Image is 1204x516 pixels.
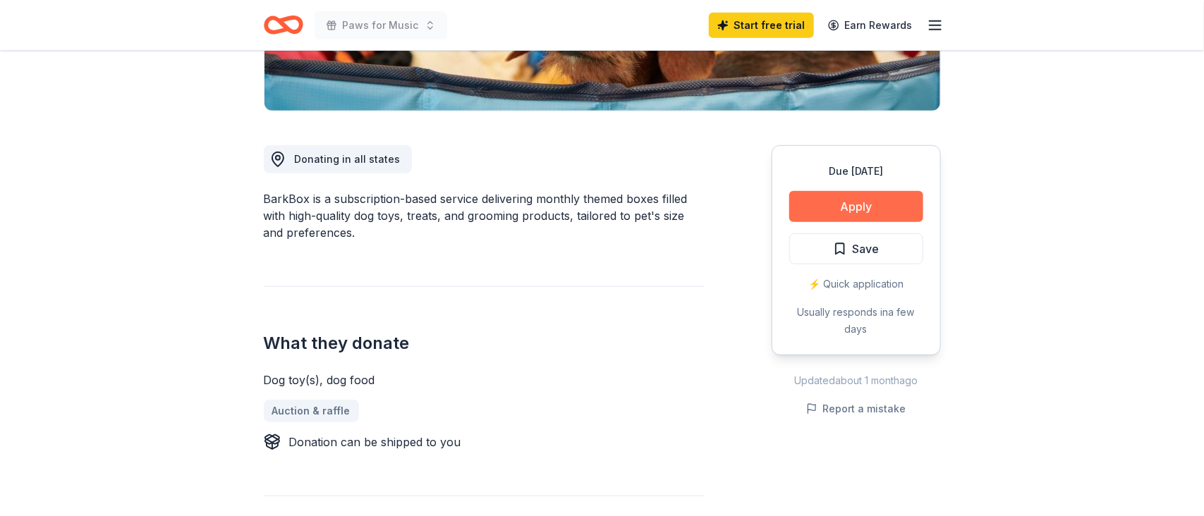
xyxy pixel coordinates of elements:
[806,400,906,417] button: Report a mistake
[789,233,923,264] button: Save
[264,190,704,241] div: BarkBox is a subscription-based service delivering monthly themed boxes filled with high-quality ...
[289,434,461,450] div: Donation can be shipped to you
[789,276,923,293] div: ⚡️ Quick application
[264,332,704,355] h2: What they donate
[789,163,923,180] div: Due [DATE]
[772,372,941,389] div: Updated about 1 month ago
[789,191,923,222] button: Apply
[820,13,921,38] a: Earn Rewards
[789,304,923,338] div: Usually responds in a few days
[315,11,447,39] button: Paws for Music
[295,153,401,165] span: Donating in all states
[709,13,814,38] a: Start free trial
[264,371,704,388] div: Dog toy(s), dog food
[264,400,359,422] a: Auction & raffle
[853,240,880,258] span: Save
[343,17,419,34] span: Paws for Music
[264,8,303,42] a: Home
